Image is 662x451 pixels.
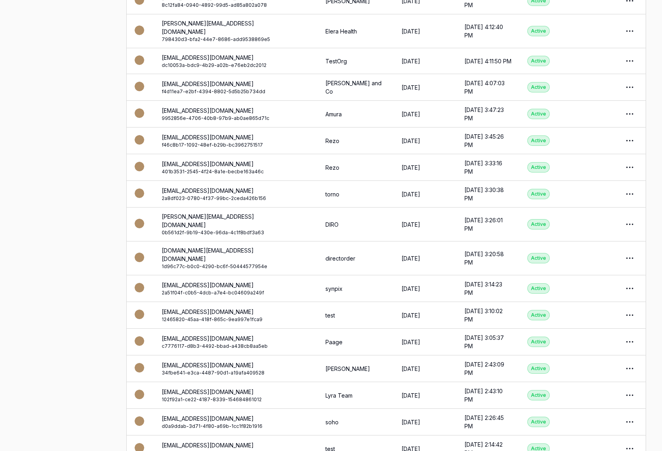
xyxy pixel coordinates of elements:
[325,57,347,65] a: TestOrg
[464,281,502,296] span: [DATE] 3:14:23 PM
[402,285,420,292] span: 10/8/2025, 3:13:58 PM
[162,343,277,350] span: louis@paa.ge
[464,251,504,266] span: [DATE] 3:20:58 PM
[464,361,504,376] span: [DATE] 2:43:09 PM
[402,365,420,372] span: 10/8/2025, 2:42:50 PM
[162,442,254,449] a: [EMAIL_ADDRESS][DOMAIN_NAME]
[527,417,550,427] div: Active
[527,82,550,92] div: Active
[325,190,339,198] a: torno
[162,263,277,270] span: jaywong.smile@gmail.com
[162,362,254,369] a: [EMAIL_ADDRESS][DOMAIN_NAME]
[402,255,420,262] span: 10/8/2025, 3:20:42 PM
[162,141,277,149] span: rezoprogrammer@gmail.com
[527,310,550,320] div: Active
[464,217,503,232] span: [DATE] 3:26:01 PM
[162,88,277,95] span: tarikjmoody@gmail.com
[162,36,277,43] span: aaron@elera.health
[527,26,550,36] div: Active
[162,415,254,422] a: [EMAIL_ADDRESS][DOMAIN_NAME]
[325,27,357,35] a: Elera Health
[325,311,335,320] a: test
[402,164,420,171] span: 10/8/2025, 3:32:56 PM
[527,189,550,199] div: Active
[162,282,254,288] a: [EMAIL_ADDRESS][DOMAIN_NAME]
[325,365,370,373] a: [PERSON_NAME]
[162,335,254,342] a: [EMAIL_ADDRESS][DOMAIN_NAME]
[162,134,254,141] a: [EMAIL_ADDRESS][DOMAIN_NAME]
[464,160,502,175] span: [DATE] 3:33:16 PM
[402,392,420,399] span: 10/8/2025, 2:42:46 PM
[464,334,504,349] span: [DATE] 3:05:37 PM
[325,254,355,263] a: directorder
[325,110,342,118] a: Amura
[464,80,505,95] span: [DATE] 4:07:03 PM
[402,339,420,345] span: 10/8/2025, 3:05:24 PM
[162,115,277,122] span: amurzayaaa@gmail.com
[162,396,277,403] span: shaigexpress@gmail.com
[527,363,550,374] div: Active
[402,84,420,91] span: 10/8/2025, 4:06:29 PM
[402,28,420,35] span: 10/8/2025, 4:12:26 PM
[325,220,339,229] a: DIRO
[464,388,503,403] span: [DATE] 2:43:10 PM
[162,80,254,87] a: [EMAIL_ADDRESS][DOMAIN_NAME]
[162,229,277,236] span: geetu@diro.io
[325,338,343,346] a: Paage
[162,168,277,175] span: muzammilshahzad894@gmail.com
[527,253,550,263] div: Active
[162,187,254,194] a: [EMAIL_ADDRESS][DOMAIN_NAME]
[162,54,254,61] a: [EMAIL_ADDRESS][DOMAIN_NAME]
[162,308,254,315] a: [EMAIL_ADDRESS][DOMAIN_NAME]
[325,284,343,293] a: synpix
[464,133,504,148] span: [DATE] 3:45:26 PM
[527,56,550,66] div: Active
[527,162,550,173] div: Active
[325,418,339,426] a: soho
[325,137,339,145] a: Rezo
[162,316,277,323] span: ankitnarang255@gmail.com
[464,106,504,122] span: [DATE] 3:47:23 PM
[162,423,277,430] span: dukewang322@gmail.com
[162,247,254,262] a: [DOMAIN_NAME][EMAIL_ADDRESS][DOMAIN_NAME]
[464,24,503,39] span: [DATE] 4:12:40 PM
[162,20,254,35] a: [PERSON_NAME][EMAIL_ADDRESS][DOMAIN_NAME]
[162,369,277,376] span: oliverstenbom@gmail.com
[527,135,550,146] div: Active
[402,111,420,118] span: 10/8/2025, 3:47:05 PM
[527,283,550,294] div: Active
[162,289,277,296] span: wnfng.liu@gmail.com
[402,312,420,319] span: 10/8/2025, 3:09:45 PM
[162,388,254,395] a: [EMAIL_ADDRESS][DOMAIN_NAME]
[464,308,503,323] span: [DATE] 3:10:02 PM
[527,219,550,229] div: Active
[402,58,420,65] span: 10/8/2025, 4:11:17 PM
[325,79,386,96] a: [PERSON_NAME] and Co
[464,186,504,202] span: [DATE] 3:30:38 PM
[464,414,504,429] span: [DATE] 2:26:45 PM
[402,191,420,198] span: 10/8/2025, 3:30:08 PM
[527,390,550,400] div: Active
[162,195,277,202] span: swarupam.kumar+1@tornosolutions.com
[402,137,420,144] span: 10/8/2025, 3:45:16 PM
[162,161,254,167] a: [EMAIL_ADDRESS][DOMAIN_NAME]
[527,109,550,119] div: Active
[162,62,277,69] span: kitevec283@bllibl.com
[325,391,353,400] a: Lyra Team
[527,337,550,347] div: Active
[402,419,420,426] span: 10/8/2025, 2:22:55 PM
[464,58,511,65] span: [DATE] 4:11:50 PM
[325,163,339,172] a: Rezo
[402,221,420,228] span: 10/8/2025, 3:25:40 PM
[162,213,254,228] a: [PERSON_NAME][EMAIL_ADDRESS][DOMAIN_NAME]
[162,107,254,114] a: [EMAIL_ADDRESS][DOMAIN_NAME]
[162,2,277,9] span: lig93056@gmail.com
